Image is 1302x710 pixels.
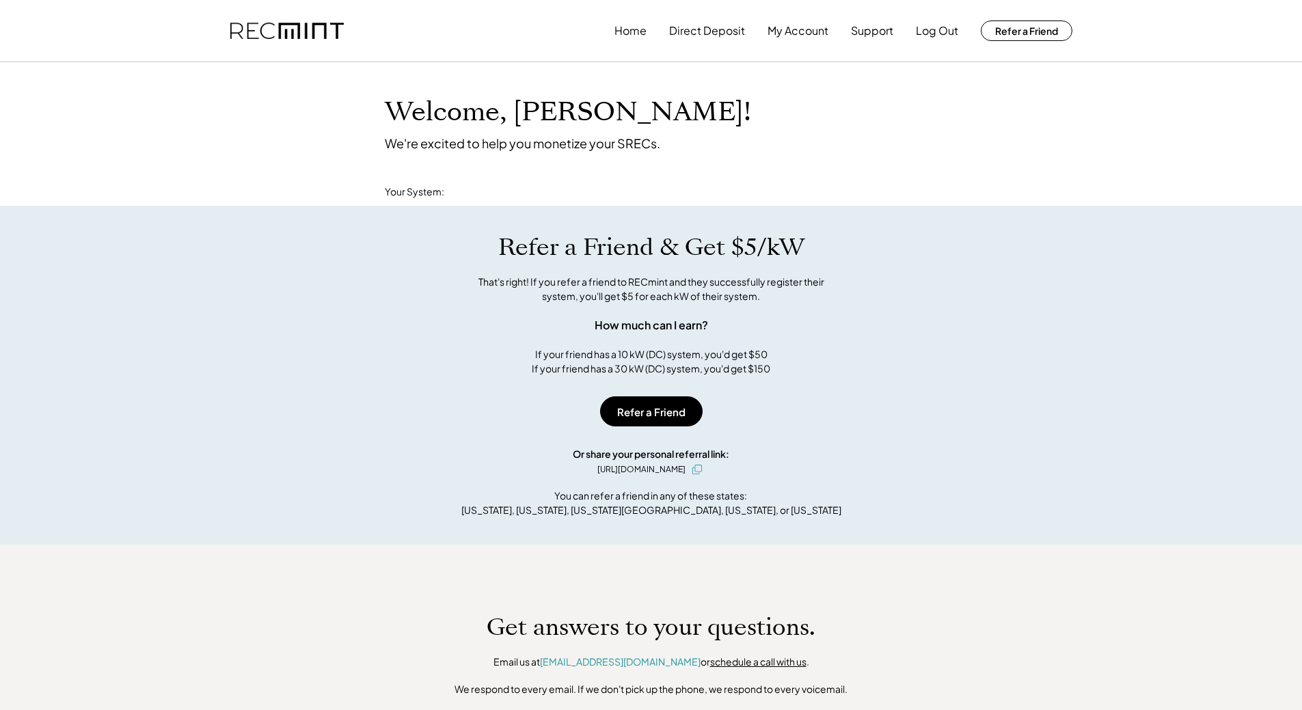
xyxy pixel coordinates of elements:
h1: Get answers to your questions. [487,613,815,642]
button: My Account [768,17,828,44]
div: We respond to every email. If we don't pick up the phone, we respond to every voicemail. [455,683,847,696]
div: We're excited to help you monetize your SRECs. [385,135,660,151]
h1: Welcome, [PERSON_NAME]! [385,96,751,128]
button: Refer a Friend [981,21,1072,41]
img: recmint-logotype%403x.png [230,23,344,40]
div: Or share your personal referral link: [573,447,729,461]
a: [EMAIL_ADDRESS][DOMAIN_NAME] [540,655,701,668]
div: [URL][DOMAIN_NAME] [597,463,686,476]
div: Your System: [385,185,444,199]
button: Log Out [916,17,958,44]
div: That's right! If you refer a friend to RECmint and they successfully register their system, you'l... [463,275,839,303]
a: schedule a call with us [710,655,806,668]
div: Email us at or . [493,655,809,669]
div: If your friend has a 10 kW (DC) system, you'd get $50 If your friend has a 30 kW (DC) system, you... [532,347,770,376]
button: Home [614,17,647,44]
button: click to copy [689,461,705,478]
div: How much can I earn? [595,317,708,333]
h1: Refer a Friend & Get $5/kW [498,233,804,262]
button: Refer a Friend [600,396,703,426]
button: Direct Deposit [669,17,745,44]
div: You can refer a friend in any of these states: [US_STATE], [US_STATE], [US_STATE][GEOGRAPHIC_DATA... [461,489,841,517]
button: Support [851,17,893,44]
